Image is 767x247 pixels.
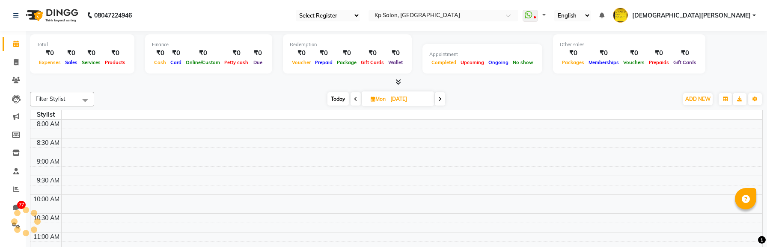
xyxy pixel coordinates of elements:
span: Card [168,59,184,65]
div: 11:00 AM [32,232,61,241]
div: ₹0 [647,48,671,58]
iframe: chat widget [731,213,758,238]
span: Mon [369,96,388,102]
img: logo [22,3,80,27]
span: Online/Custom [184,59,222,65]
span: Prepaids [647,59,671,65]
span: Cash [152,59,168,65]
span: [DEMOGRAPHIC_DATA][PERSON_NAME] [632,11,751,20]
span: Wallet [386,59,405,65]
span: Packages [560,59,586,65]
div: ₹0 [63,48,80,58]
div: 9:30 AM [35,176,61,185]
span: Filter Stylist [36,95,65,102]
span: Expenses [37,59,63,65]
div: Other sales [560,41,699,48]
div: ₹0 [37,48,63,58]
span: Products [103,59,128,65]
div: Redemption [290,41,405,48]
div: ₹0 [168,48,184,58]
div: ₹0 [222,48,250,58]
img: Test Shivam [613,8,628,23]
div: ₹0 [386,48,405,58]
span: Voucher [290,59,313,65]
div: ₹0 [152,48,168,58]
span: No show [511,59,535,65]
div: Finance [152,41,265,48]
div: Stylist [30,110,61,119]
span: Package [335,59,359,65]
div: 10:00 AM [32,195,61,204]
span: Gift Cards [671,59,699,65]
span: Upcoming [458,59,486,65]
span: Prepaid [313,59,335,65]
div: 8:00 AM [35,120,61,129]
div: ₹0 [359,48,386,58]
span: 77 [17,201,26,209]
button: ADD NEW [683,93,713,105]
span: Petty cash [222,59,250,65]
span: Gift Cards [359,59,386,65]
div: ₹0 [80,48,103,58]
div: ₹0 [250,48,265,58]
span: Vouchers [621,59,647,65]
span: Ongoing [486,59,511,65]
span: Services [80,59,103,65]
span: ADD NEW [685,96,711,102]
div: ₹0 [560,48,586,58]
span: Today [327,92,349,106]
div: ₹0 [313,48,335,58]
input: 2025-09-01 [388,93,431,106]
span: Completed [429,59,458,65]
div: ₹0 [290,48,313,58]
div: Appointment [429,51,535,58]
div: 10:30 AM [32,214,61,223]
div: 9:00 AM [35,157,61,166]
div: ₹0 [671,48,699,58]
div: ₹0 [621,48,647,58]
span: Due [251,59,265,65]
a: 77 [3,201,23,215]
div: ₹0 [103,48,128,58]
div: ₹0 [335,48,359,58]
div: ₹0 [586,48,621,58]
b: 08047224946 [94,3,132,27]
div: 8:30 AM [35,138,61,147]
span: Sales [63,59,80,65]
span: Memberships [586,59,621,65]
div: Total [37,41,128,48]
div: ₹0 [184,48,222,58]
